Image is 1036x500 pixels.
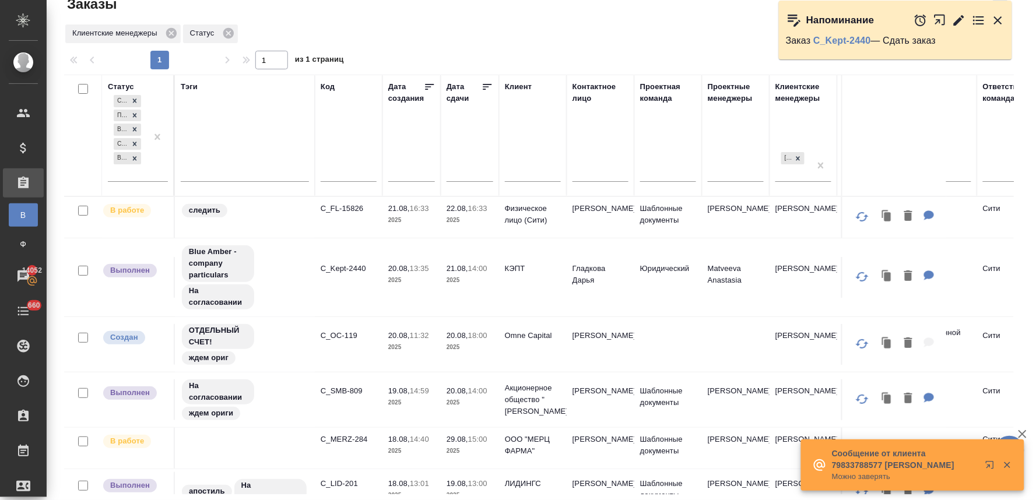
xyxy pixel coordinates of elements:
button: Клонировать [876,387,898,411]
button: Отложить [914,13,928,27]
div: Создан, Подтвержден, В работе, Сдан без статистики, Выполнен [113,94,142,108]
p: 2025 [388,397,435,409]
div: Выставляет ПМ после сдачи и проведения начислений. Последний этап для ПМа [102,478,168,494]
div: Создан [114,95,128,107]
p: Клиентские менеджеры [72,27,161,39]
p: C_MERZ-284 [321,434,377,445]
span: 660 [21,300,47,311]
p: Можно заверять [832,471,978,483]
a: 14052 [3,262,44,291]
p: Заказ — Сдать заказ [786,35,1005,47]
button: Клонировать [876,332,898,355]
div: Дата создания [388,81,424,104]
p: 2025 [447,214,493,226]
p: Blue Amber - company particulars [189,246,247,281]
div: Контактное лицо [573,81,628,104]
p: апостиль [189,485,225,497]
td: Шаблонные документы [634,379,702,420]
p: 21.08, [447,264,468,273]
div: Клиентские менеджеры [65,24,181,43]
p: 14:40 [410,435,429,443]
button: Удалить [898,332,918,355]
p: 2025 [447,397,493,409]
p: 29.08, [447,435,468,443]
p: 14:00 [468,386,487,395]
p: 20.08, [388,331,410,340]
td: [PERSON_NAME] [567,197,634,238]
div: Выставляет ПМ после сдачи и проведения начислений. Последний этап для ПМа [102,263,168,279]
td: [PERSON_NAME] [702,197,770,238]
p: На согласовании [189,380,247,403]
p: 14:59 [410,386,429,395]
button: Удалить [898,387,918,411]
div: Код [321,81,335,93]
td: [PERSON_NAME] [770,379,837,420]
div: Создан, Подтвержден, В работе, Сдан без статистики, Выполнен [113,137,142,152]
p: 2025 [388,274,435,286]
div: [PERSON_NAME] [781,152,792,164]
p: C_OC-119 [321,330,377,341]
div: Клиентские менеджеры [775,81,831,104]
div: Сдан без статистики [114,138,128,150]
td: (OTP) Общество с ограниченной ответственностью «Вектор Развития» [837,321,977,368]
div: Выставляет ПМ после принятия заказа от КМа [102,203,168,219]
button: Удалить [898,435,918,459]
button: Клонировать [876,205,898,228]
td: [PERSON_NAME] [702,428,770,469]
td: [PERSON_NAME] [770,428,837,469]
p: ОТДЕЛЬНЫЙ СЧЕТ! [189,325,247,348]
a: Ф [9,233,38,256]
td: Шаблонные документы [634,197,702,238]
p: В работе [110,435,144,447]
p: 18.08, [388,479,410,488]
div: Выполнен [114,152,128,164]
button: Закрыть [995,460,1019,470]
div: Создан, Подтвержден, В работе, Сдан без статистики, Выполнен [113,108,142,123]
button: Удалить [898,265,918,288]
p: 2025 [388,214,435,226]
div: Проектные менеджеры [708,81,764,104]
p: 19.08, [447,479,468,488]
td: [PERSON_NAME] [770,257,837,298]
a: В [9,203,38,227]
p: 14:00 [468,264,487,273]
p: 2025 [447,445,493,457]
p: В работе [110,205,144,216]
td: Юридический [634,257,702,298]
p: 16:33 [468,204,487,213]
p: Omne Capital [505,330,561,341]
p: Акционерное общество " [PERSON_NAME]... [505,382,561,417]
button: Удалить [898,205,918,228]
div: В работе [114,124,128,136]
td: (МБ) ООО "Монблан" [837,197,977,238]
button: Обновить [848,385,876,413]
p: 2025 [447,274,493,286]
td: Гладкова Дарья [567,257,634,298]
p: 2025 [447,341,493,353]
p: 11:32 [410,331,429,340]
p: 22.08, [447,204,468,213]
span: из 1 страниц [295,52,344,69]
p: 13:35 [410,264,429,273]
span: Ф [15,238,32,250]
p: Выполнен [110,480,150,491]
p: Сообщение от клиента 79833788577 [PERSON_NAME] [832,448,978,471]
div: Лямина Надежда [780,151,806,166]
td: (МБ) ООО "Монблан" [837,428,977,469]
p: КЭПТ [505,263,561,274]
td: [PERSON_NAME] [567,379,634,420]
p: На согласовании [189,285,247,308]
p: 20.08, [447,331,468,340]
p: ждем ориг [189,352,229,364]
p: ждем ориги [189,407,233,419]
p: Выполнен [110,265,150,276]
a: 660 [3,297,44,326]
p: 19.08, [388,386,410,395]
p: 15:00 [468,435,487,443]
p: 2025 [388,445,435,457]
button: Обновить [848,330,876,358]
p: 18:00 [468,331,487,340]
button: Обновить [848,434,876,462]
button: Перейти в todo [972,13,986,27]
p: 18.08, [388,435,410,443]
